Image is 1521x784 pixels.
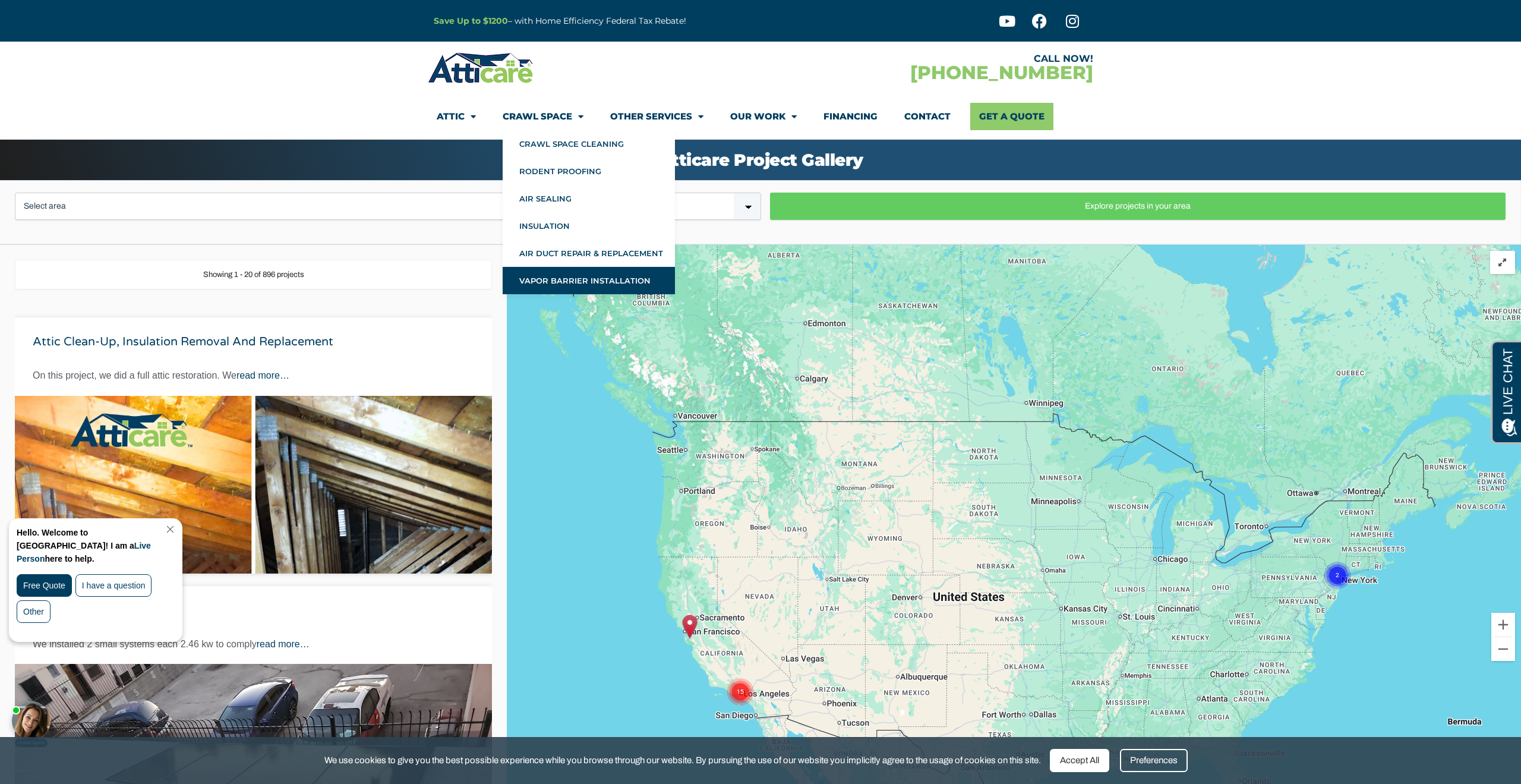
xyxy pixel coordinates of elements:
[970,103,1053,130] a: Get A Quote
[203,270,304,279] span: Showing 1 - 20 of 896 projects
[29,10,96,24] span: Opens a chat window
[1336,571,1339,578] text: 2
[434,15,508,26] a: Save Up to $1200
[1323,546,1352,577] gmp-advanced-marker: Cluster of 2 markers
[257,639,310,649] a: read more…
[760,54,1093,64] div: CALL NOW!
[236,370,289,380] a: read more…
[737,687,744,695] text: 15
[1490,251,1515,274] span: Resize map
[33,335,333,349] a: Attic clean-up, insulation removal and replacement
[324,753,1041,768] span: We use cookies to give you the best possible experience while you browse through our website. By ...
[503,240,675,267] a: Air Duct Repair & Replacement
[1050,749,1109,772] div: Accept All
[434,14,819,28] p: – with Home Efficiency Federal Tax Rebate!
[503,103,583,130] a: Crawl Space
[6,515,196,748] iframe: Chat Invitation
[682,615,697,639] img: marker-icon-red-2x.png
[610,103,703,130] a: Other Services
[1491,613,1515,637] button: Zoom in
[682,615,697,639] gmp-advanced-marker: Roof replacement in Sunnyvale, CA
[503,130,675,158] a: Crawl Space Cleaning
[823,103,878,130] a: Financing
[1120,749,1188,772] div: Preferences
[730,103,797,130] a: Our Work
[503,267,675,294] a: Vapor Barrier Installation
[503,130,675,294] ul: Crawl Space
[33,367,474,383] p: On this project, we did a full attic restoration. We
[437,103,1084,130] nav: Menu
[780,202,1496,210] span: Explore projects in your area
[725,662,755,694] gmp-advanced-marker: Cluster of 15 markers
[437,103,476,130] a: Attic
[904,103,951,130] a: Contact
[503,212,675,240] a: Insulation
[1491,637,1515,661] button: Zoom out
[503,185,675,212] a: Air Sealing
[12,152,1509,168] h1: Atticare Project Gallery
[33,636,474,652] p: We installed 2 small systems each 2.46 kw to comply
[503,158,675,185] a: Rodent Proofing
